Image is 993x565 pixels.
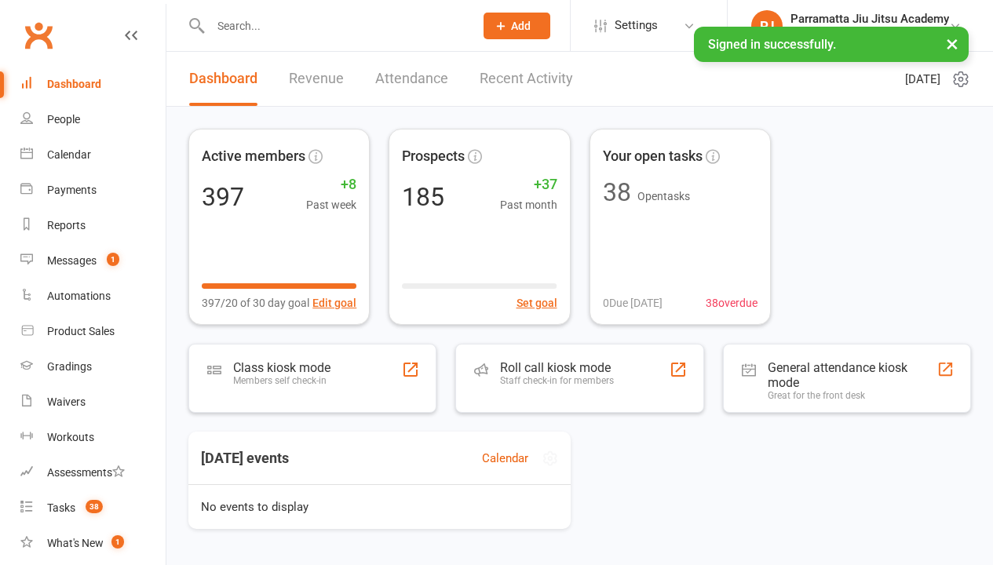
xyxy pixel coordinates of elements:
[511,20,531,32] span: Add
[111,535,124,549] span: 1
[905,70,940,89] span: [DATE]
[500,375,614,386] div: Staff check-in for members
[20,67,166,102] a: Dashboard
[47,431,94,443] div: Workouts
[615,8,658,43] span: Settings
[603,145,703,168] span: Your open tasks
[306,196,356,213] span: Past week
[202,294,309,312] span: 397/20 of 30 day goal
[603,294,663,312] span: 0 Due [DATE]
[47,501,75,514] div: Tasks
[107,253,119,266] span: 1
[20,526,166,561] a: What's New1
[47,254,97,267] div: Messages
[189,52,257,106] a: Dashboard
[790,26,949,40] div: Parramatta Jiu Jitsu Academy
[20,490,166,526] a: Tasks 38
[233,375,330,386] div: Members self check-in
[202,145,305,168] span: Active members
[20,314,166,349] a: Product Sales
[47,360,92,373] div: Gradings
[188,444,301,472] h3: [DATE] events
[402,145,465,168] span: Prospects
[312,294,356,312] button: Edit goal
[20,243,166,279] a: Messages 1
[20,279,166,314] a: Automations
[182,485,577,529] div: No events to display
[790,12,949,26] div: Parramatta Jiu Jitsu Academy
[20,137,166,173] a: Calendar
[402,184,444,210] div: 185
[47,184,97,196] div: Payments
[206,15,463,37] input: Search...
[484,13,550,39] button: Add
[47,466,125,479] div: Assessments
[233,360,330,375] div: Class kiosk mode
[47,325,115,337] div: Product Sales
[47,219,86,231] div: Reports
[47,78,101,90] div: Dashboard
[47,113,80,126] div: People
[47,148,91,161] div: Calendar
[47,537,104,549] div: What's New
[20,420,166,455] a: Workouts
[500,196,557,213] span: Past month
[706,294,758,312] span: 38 overdue
[603,180,631,205] div: 38
[20,455,166,490] a: Assessments
[637,190,690,202] span: Open tasks
[20,349,166,385] a: Gradings
[751,10,783,42] div: PJ
[20,208,166,243] a: Reports
[482,449,528,468] a: Calendar
[47,290,111,302] div: Automations
[20,385,166,420] a: Waivers
[289,52,344,106] a: Revenue
[938,27,966,60] button: ×
[708,37,836,52] span: Signed in successfully.
[768,360,936,390] div: General attendance kiosk mode
[202,184,244,210] div: 397
[306,173,356,196] span: +8
[47,395,86,408] div: Waivers
[86,500,103,513] span: 38
[19,16,58,55] a: Clubworx
[20,173,166,208] a: Payments
[500,173,557,196] span: +37
[517,294,557,312] button: Set goal
[375,52,448,106] a: Attendance
[500,360,614,375] div: Roll call kiosk mode
[20,102,166,137] a: People
[480,52,573,106] a: Recent Activity
[768,390,936,401] div: Great for the front desk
